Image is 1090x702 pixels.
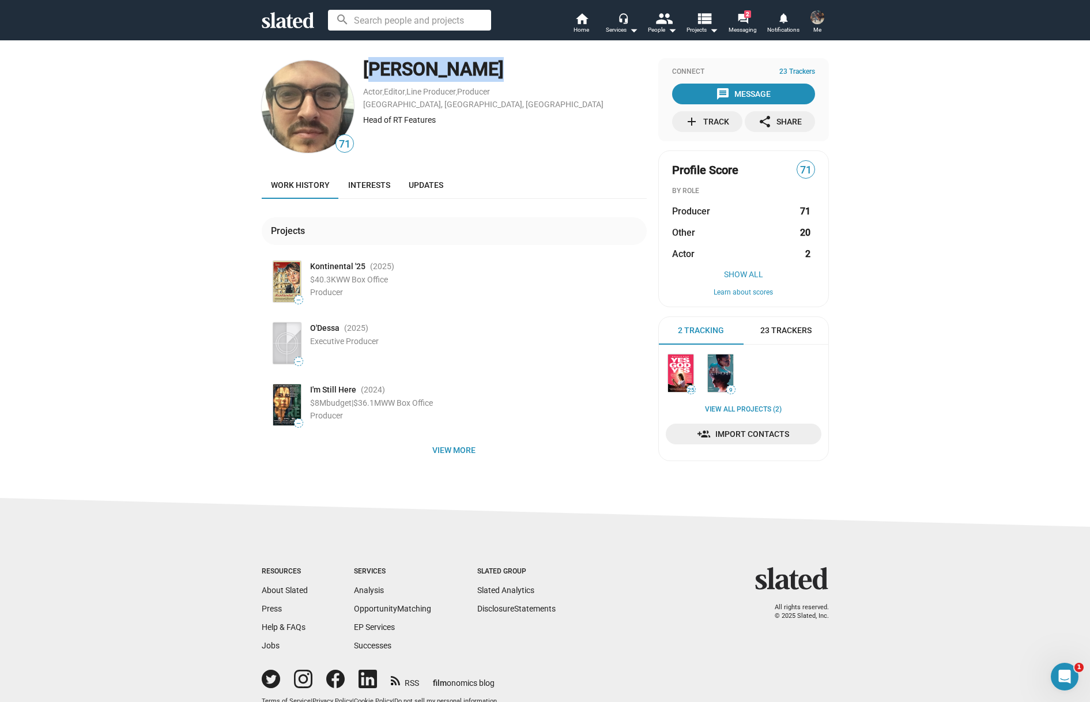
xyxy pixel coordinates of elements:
span: , [383,89,384,96]
div: Connect [672,67,815,77]
a: RSS [391,671,419,689]
span: $8M [310,398,326,407]
p: All rights reserved. © 2025 Slated, Inc. [763,603,829,620]
span: 9 [727,387,735,394]
span: 2 [744,10,751,18]
span: | [352,398,353,407]
span: WW Box Office [336,275,388,284]
span: $40.3K [310,275,336,284]
a: Jobs [262,641,280,650]
span: Producer [310,288,343,297]
div: Share [758,111,802,132]
div: Head of RT Features [363,115,647,126]
span: Interests [348,180,390,190]
strong: 20 [800,227,810,239]
span: (2024 ) [361,384,385,395]
span: Producer [672,205,710,217]
mat-icon: view_list [695,10,712,27]
span: Notifications [767,23,799,37]
img: Poster: Kontinental '25 [273,261,301,302]
button: Tim ViolaMe [804,8,831,38]
div: Projects [271,225,310,237]
span: (2025 ) [344,323,368,334]
mat-icon: arrow_drop_down [707,23,721,37]
mat-icon: home [575,12,589,25]
div: Services [606,23,638,37]
span: Actor [672,248,695,260]
span: Profile Score [672,163,738,178]
div: [PERSON_NAME] [363,57,647,82]
span: $36.1M [353,398,381,407]
mat-icon: forum [737,13,748,24]
img: Poster: I'm Still Here [273,384,301,425]
a: EP Services [354,622,395,632]
a: Yes, God, Yes [666,352,696,394]
a: Work history [262,171,339,199]
button: Learn about scores [672,288,815,297]
span: — [295,420,303,427]
span: O'Dessa [310,323,340,334]
mat-icon: message [716,87,730,101]
a: Successes [354,641,391,650]
span: — [295,358,303,365]
span: film [433,678,447,688]
span: Producer [310,411,343,420]
div: BY ROLE [672,187,815,196]
a: Home [561,12,602,37]
div: Track [685,111,729,132]
a: filmonomics blog [433,669,495,689]
span: , [456,89,457,96]
mat-icon: arrow_drop_down [665,23,679,37]
input: Search people and projects [328,10,491,31]
a: Slated Analytics [477,586,534,595]
a: Notifications [763,12,804,37]
button: Show All [672,270,815,279]
a: View all Projects (2) [705,405,782,414]
a: Port Authority [706,352,736,394]
div: People [648,23,677,37]
span: 2 Tracking [678,325,724,336]
span: Other [672,227,695,239]
span: Projects [687,23,718,37]
span: View more [271,440,638,461]
strong: 71 [800,205,810,217]
a: Import Contacts [666,424,821,444]
a: OpportunityMatching [354,604,431,613]
span: Updates [409,180,443,190]
a: Actor [363,87,383,96]
a: About Slated [262,586,308,595]
mat-icon: arrow_drop_down [627,23,640,37]
a: Analysis [354,586,384,595]
img: Rodrigo Abreu Teixeira [262,61,354,153]
span: 25 [687,387,695,394]
a: Line Producer [406,87,456,96]
span: 71 [797,163,814,178]
span: WW Box Office [381,398,433,407]
img: Yes, God, Yes [668,354,693,392]
mat-icon: add [685,115,699,129]
a: Press [262,604,282,613]
mat-icon: headset_mic [618,13,628,23]
img: Port Authority [708,354,733,392]
button: Projects [682,12,723,37]
button: Share [745,111,815,132]
a: DisclosureStatements [477,604,556,613]
div: Services [354,567,431,576]
button: View more [262,440,647,461]
span: Kontinental '25 [310,261,365,272]
span: — [295,297,303,303]
button: Track [672,111,742,132]
div: Slated Group [477,567,556,576]
img: Poster: O'Dessa [273,323,301,364]
button: Message [672,84,815,104]
span: Import Contacts [675,424,812,444]
iframe: Intercom live chat [1051,663,1078,690]
img: Tim Viola [810,10,824,24]
strong: 2 [805,248,810,260]
span: I'm Still Here [310,384,356,395]
span: 23 Trackers [779,67,815,77]
a: Editor [384,87,405,96]
a: Updates [399,171,452,199]
span: Messaging [729,23,757,37]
